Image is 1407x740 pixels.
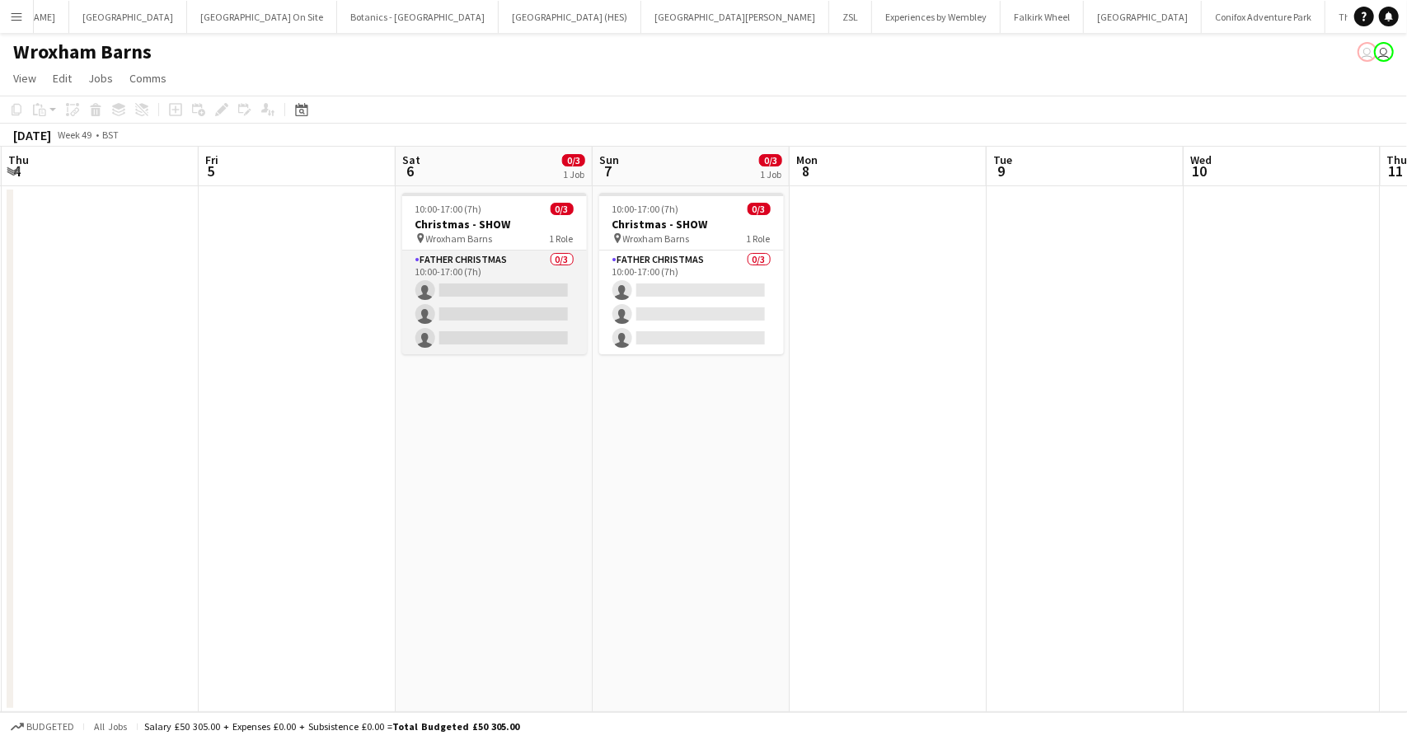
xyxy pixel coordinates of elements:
div: Salary £50 305.00 + Expenses £0.00 + Subsistence £0.00 = [144,720,519,733]
span: 0/3 [551,203,574,215]
span: View [13,71,36,86]
h3: Christmas - SHOW [402,217,587,232]
span: Jobs [88,71,113,86]
a: View [7,68,43,89]
button: [GEOGRAPHIC_DATA] [1084,1,1202,33]
app-card-role: Father Christmas0/310:00-17:00 (7h) [402,251,587,354]
div: BST [102,129,119,141]
span: Sun [599,152,619,167]
span: Mon [796,152,818,167]
app-user-avatar: Eldina Munatay [1374,42,1394,62]
span: Comms [129,71,166,86]
span: Total Budgeted £50 305.00 [392,720,519,733]
app-job-card: 10:00-17:00 (7h)0/3Christmas - SHOW Wroxham Barns1 RoleFather Christmas0/310:00-17:00 (7h) [402,193,587,354]
span: Edit [53,71,72,86]
span: Fri [205,152,218,167]
span: 10:00-17:00 (7h) [612,203,679,215]
span: 9 [991,162,1012,180]
button: [GEOGRAPHIC_DATA] (HES) [499,1,641,33]
a: Jobs [82,68,120,89]
button: Experiences by Wembley [872,1,1001,33]
div: 1 Job [563,168,584,180]
button: Budgeted [8,718,77,736]
button: ZSL [829,1,872,33]
button: [GEOGRAPHIC_DATA] [69,1,187,33]
button: Falkirk Wheel [1001,1,1084,33]
span: Budgeted [26,721,74,733]
div: 1 Job [760,168,781,180]
button: [GEOGRAPHIC_DATA][PERSON_NAME] [641,1,829,33]
span: Tue [993,152,1012,167]
button: [GEOGRAPHIC_DATA] On Site [187,1,337,33]
span: All jobs [91,720,130,733]
span: 10 [1188,162,1212,180]
span: 0/3 [759,154,782,166]
a: Edit [46,68,78,89]
app-card-role: Father Christmas0/310:00-17:00 (7h) [599,251,784,354]
span: 1 Role [550,232,574,245]
span: 10:00-17:00 (7h) [415,203,482,215]
div: [DATE] [13,127,51,143]
span: 0/3 [748,203,771,215]
button: The Barn [1325,1,1391,33]
app-job-card: 10:00-17:00 (7h)0/3Christmas - SHOW Wroxham Barns1 RoleFather Christmas0/310:00-17:00 (7h) [599,193,784,354]
button: Conifox Adventure Park [1202,1,1325,33]
h3: Christmas - SHOW [599,217,784,232]
span: 8 [794,162,818,180]
span: Sat [402,152,420,167]
span: Thu [8,152,29,167]
span: 7 [597,162,619,180]
span: 4 [6,162,29,180]
span: Week 49 [54,129,96,141]
span: Wed [1190,152,1212,167]
span: Wroxham Barns [623,232,690,245]
h1: Wroxham Barns [13,40,152,64]
a: Comms [123,68,173,89]
span: Wroxham Barns [426,232,493,245]
span: 0/3 [562,154,585,166]
app-user-avatar: Eldina Munatay [1358,42,1377,62]
span: 6 [400,162,420,180]
span: 1 Role [747,232,771,245]
span: 5 [203,162,218,180]
button: Botanics - [GEOGRAPHIC_DATA] [337,1,499,33]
